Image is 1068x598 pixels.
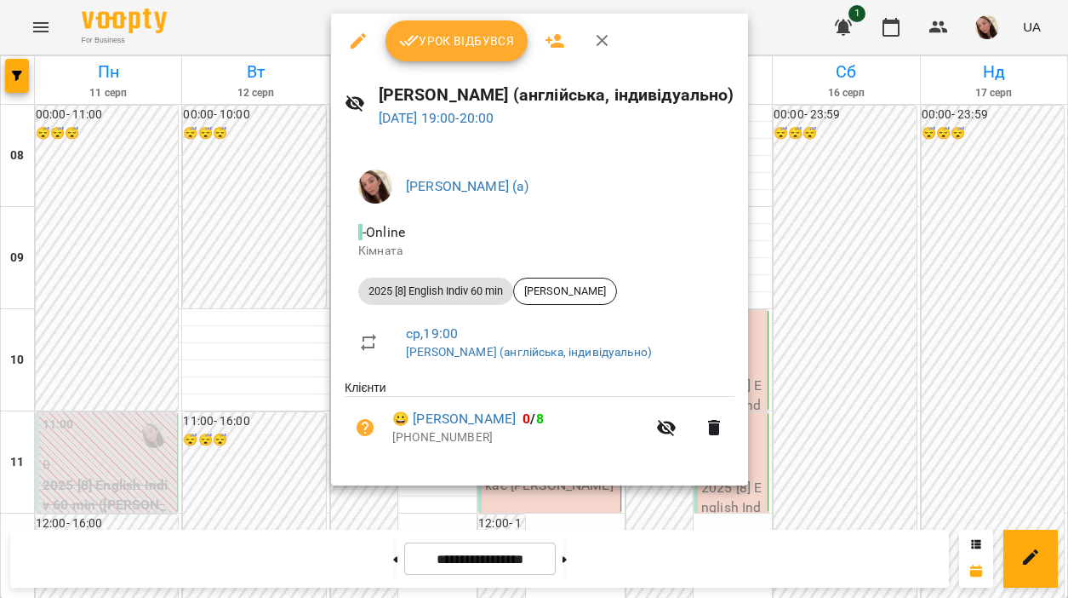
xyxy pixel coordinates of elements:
[386,20,528,61] button: Урок відбувся
[406,325,458,342] a: ср , 19:00
[513,278,617,305] div: [PERSON_NAME]
[358,243,721,260] p: Кімната
[536,411,544,427] span: 8
[358,284,513,299] span: 2025 [8] English Indiv 60 min
[399,31,515,51] span: Урок відбувся
[358,224,408,240] span: - Online
[392,429,646,446] p: [PHONE_NUMBER]
[379,110,494,126] a: [DATE] 19:00-20:00
[345,407,386,448] button: Візит ще не сплачено. Додати оплату?
[406,345,652,359] a: [PERSON_NAME] (англійська, індивідуально)
[406,178,529,194] a: [PERSON_NAME] (а)
[392,409,516,429] a: 😀 [PERSON_NAME]
[379,82,734,108] h6: [PERSON_NAME] (англійська, індивідуально)
[514,284,616,299] span: [PERSON_NAME]
[345,379,734,464] ul: Клієнти
[523,411,543,427] b: /
[358,170,392,204] img: 8e00ca0478d43912be51e9823101c125.jpg
[523,411,530,427] span: 0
